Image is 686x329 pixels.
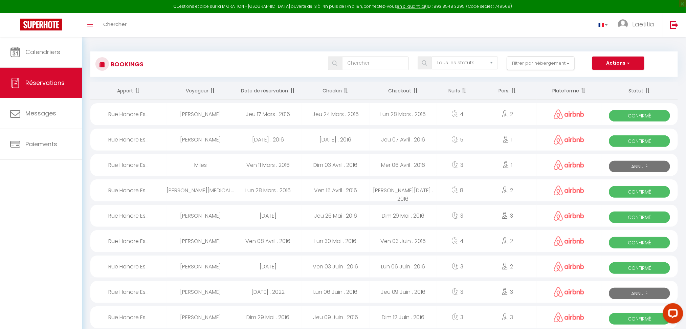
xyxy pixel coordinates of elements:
span: Chercher [103,21,127,28]
th: Sort by checkin [302,82,370,100]
th: Sort by status [601,82,678,100]
th: Sort by guest [167,82,235,100]
a: Chercher [98,13,132,37]
h3: Bookings [109,57,143,72]
a: ... Laetitia [613,13,663,37]
a: en cliquant ici [397,3,425,9]
th: Sort by people [478,82,537,100]
th: Sort by booking date [234,82,302,100]
img: logout [670,21,679,29]
span: Laetitia [633,20,655,28]
img: Super Booking [20,19,62,30]
button: Actions [592,57,644,70]
span: Réservations [25,79,65,87]
th: Sort by rentals [90,82,167,100]
span: Paiements [25,140,57,148]
span: Calendriers [25,48,60,56]
th: Sort by nights [437,82,478,100]
span: Messages [25,109,56,117]
input: Chercher [342,57,408,70]
img: ... [618,19,628,29]
iframe: LiveChat chat widget [658,301,686,329]
th: Sort by checkout [370,82,437,100]
button: Filtrer par hébergement [507,57,575,70]
th: Sort by channel [537,82,601,100]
